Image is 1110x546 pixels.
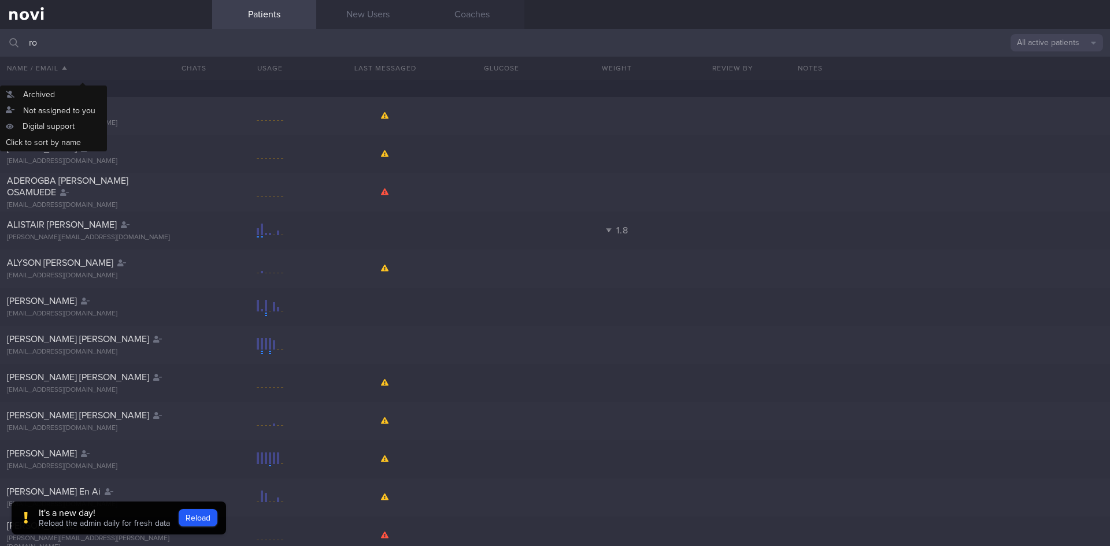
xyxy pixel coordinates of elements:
button: Review By [675,57,790,80]
span: [PERSON_NAME] [PERSON_NAME] [7,373,149,382]
div: [EMAIL_ADDRESS][DOMAIN_NAME] [7,157,205,166]
span: [PERSON_NAME] [PERSON_NAME] [7,411,149,420]
span: [PERSON_NAME] [7,144,77,153]
div: [EMAIL_ADDRESS][DOMAIN_NAME] [7,462,205,471]
div: [EMAIL_ADDRESS][DOMAIN_NAME] [7,348,205,356]
span: [PERSON_NAME] [7,449,77,458]
span: [PERSON_NAME] [7,106,77,115]
div: It's a new day! [39,507,170,519]
span: [PERSON_NAME] [PERSON_NAME] [7,335,149,344]
div: Usage [212,57,328,80]
span: ADEROGBA [PERSON_NAME] OSAMUEDE [7,176,128,197]
button: All active patients [1011,34,1103,51]
div: [EMAIL_ADDRESS][DOMAIN_NAME] [7,500,205,509]
button: Glucose [443,57,559,80]
div: [EMAIL_ADDRESS][DOMAIN_NAME] [7,310,205,318]
span: [PERSON_NAME] En Ai [7,487,101,496]
button: Weight [559,57,675,80]
div: [EMAIL_ADDRESS][DOMAIN_NAME] [7,424,205,433]
span: Reload the admin daily for fresh data [39,519,170,528]
div: [EMAIL_ADDRESS][DOMAIN_NAME] [7,272,205,280]
div: [EMAIL_ADDRESS][DOMAIN_NAME] [7,201,205,210]
div: [PERSON_NAME][EMAIL_ADDRESS][DOMAIN_NAME] [7,233,205,242]
button: Last Messaged [328,57,443,80]
div: [EMAIL_ADDRESS][DOMAIN_NAME] [7,386,205,395]
div: Notes [791,57,1110,80]
span: [PERSON_NAME] [7,296,77,306]
span: ALYSON [PERSON_NAME] [7,258,113,268]
button: Reload [179,509,217,526]
span: [PERSON_NAME] [7,521,77,530]
div: [EMAIL_ADDRESS][DOMAIN_NAME] [7,119,205,128]
span: 1.8 [616,226,628,235]
span: ALISTAIR [PERSON_NAME] [7,220,117,229]
button: Chats [166,57,212,80]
